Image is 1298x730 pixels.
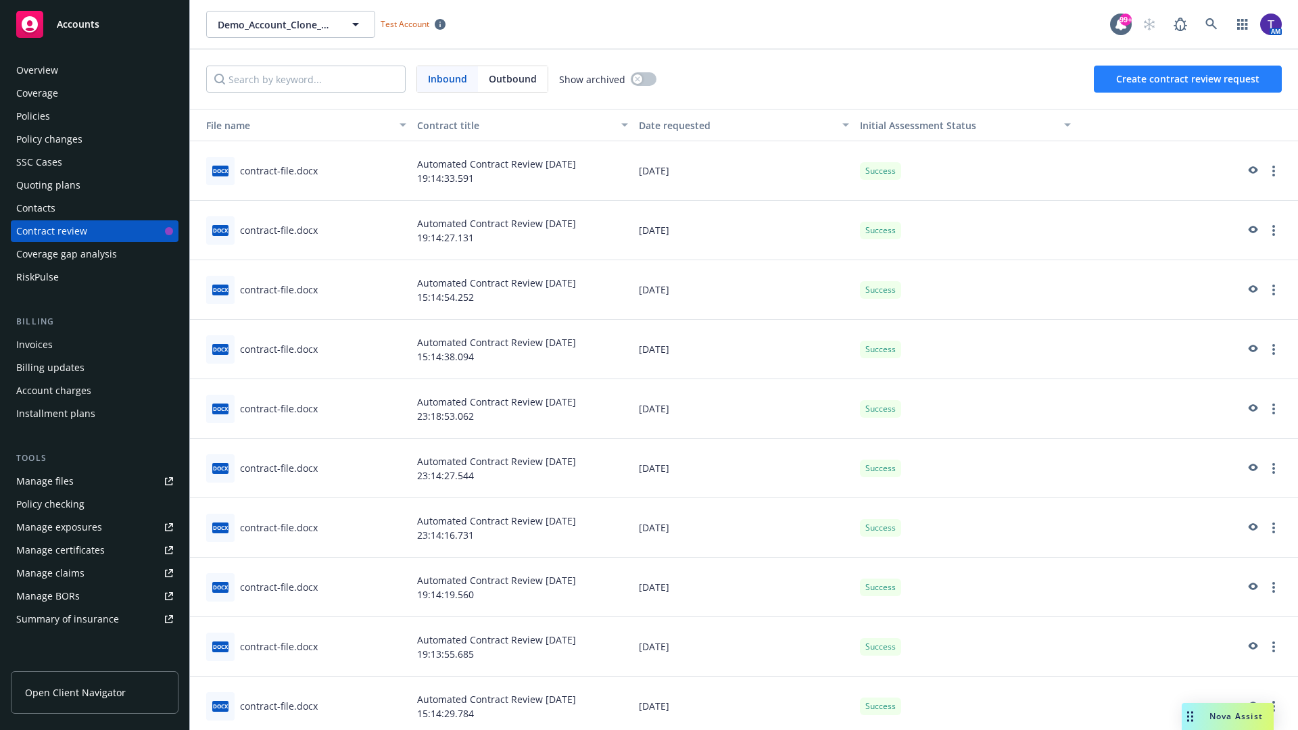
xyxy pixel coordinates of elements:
span: Success [865,522,896,534]
span: Test Account [381,18,429,30]
a: preview [1244,639,1260,655]
div: Invoices [16,334,53,356]
a: preview [1244,341,1260,358]
div: Coverage [16,82,58,104]
div: Drag to move [1182,703,1199,730]
div: Account charges [16,380,91,401]
span: Success [865,165,896,177]
div: SSC Cases [16,151,62,173]
button: Contract title [412,109,633,141]
div: contract-file.docx [240,639,318,654]
span: Initial Assessment Status [860,119,976,132]
div: contract-file.docx [240,520,318,535]
div: contract-file.docx [240,223,318,237]
a: more [1266,163,1282,179]
div: [DATE] [633,439,855,498]
div: Automated Contract Review [DATE] 15:14:54.252 [412,260,633,320]
a: SSC Cases [11,151,178,173]
span: docx [212,522,229,533]
span: Inbound [417,66,478,92]
span: docx [212,641,229,652]
div: Contract review [16,220,87,242]
div: [DATE] [633,260,855,320]
a: preview [1244,698,1260,714]
a: Report a Bug [1167,11,1194,38]
input: Search by keyword... [206,66,406,93]
div: File name [195,118,391,132]
span: Nova Assist [1209,710,1263,722]
div: RiskPulse [16,266,59,288]
div: Analytics hub [11,657,178,671]
div: [DATE] [633,141,855,201]
div: [DATE] [633,320,855,379]
div: Policies [16,105,50,127]
button: Nova Assist [1182,703,1274,730]
a: more [1266,222,1282,239]
div: Quoting plans [16,174,80,196]
span: Success [865,403,896,415]
a: preview [1244,222,1260,239]
div: Automated Contract Review [DATE] 15:14:38.094 [412,320,633,379]
span: docx [212,463,229,473]
span: Inbound [428,72,467,86]
div: Date requested [639,118,835,132]
a: Account charges [11,380,178,401]
a: Quoting plans [11,174,178,196]
div: contract-file.docx [240,461,318,475]
span: Show archived [559,72,625,87]
a: Switch app [1229,11,1256,38]
div: Policy changes [16,128,82,150]
a: Accounts [11,5,178,43]
span: Demo_Account_Clone_QA_CR_Tests_Prospect [218,18,335,32]
a: more [1266,579,1282,595]
a: Manage certificates [11,539,178,561]
a: more [1266,341,1282,358]
div: Manage certificates [16,539,105,561]
div: contract-file.docx [240,401,318,416]
div: Billing [11,315,178,328]
div: [DATE] [633,558,855,617]
div: Automated Contract Review [DATE] 19:14:33.591 [412,141,633,201]
div: Automated Contract Review [DATE] 23:18:53.062 [412,379,633,439]
button: Date requested [633,109,855,141]
img: photo [1260,14,1282,35]
div: [DATE] [633,379,855,439]
div: Automated Contract Review [DATE] 23:14:27.544 [412,439,633,498]
a: more [1266,520,1282,536]
a: more [1266,282,1282,298]
span: Success [865,284,896,296]
span: Test Account [375,17,451,31]
a: Overview [11,59,178,81]
div: Automated Contract Review [DATE] 19:14:19.560 [412,558,633,617]
span: Open Client Navigator [25,685,126,700]
a: preview [1244,460,1260,477]
a: Manage exposures [11,516,178,538]
div: Coverage gap analysis [16,243,117,265]
a: preview [1244,163,1260,179]
span: Success [865,581,896,593]
div: Toggle SortBy [195,118,391,132]
a: Invoices [11,334,178,356]
div: Automated Contract Review [DATE] 19:13:55.685 [412,617,633,677]
div: contract-file.docx [240,699,318,713]
a: preview [1244,520,1260,536]
a: Manage files [11,470,178,492]
a: Installment plans [11,403,178,424]
span: Outbound [489,72,537,86]
a: preview [1244,401,1260,417]
span: Success [865,700,896,712]
a: Coverage [11,82,178,104]
a: Policy checking [11,493,178,515]
span: Create contract review request [1116,72,1259,85]
div: 99+ [1120,14,1132,26]
span: docx [212,701,229,711]
div: [DATE] [633,617,855,677]
div: Policy checking [16,493,85,515]
div: Installment plans [16,403,95,424]
a: Coverage gap analysis [11,243,178,265]
div: Contract title [417,118,613,132]
div: contract-file.docx [240,580,318,594]
span: Success [865,224,896,237]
